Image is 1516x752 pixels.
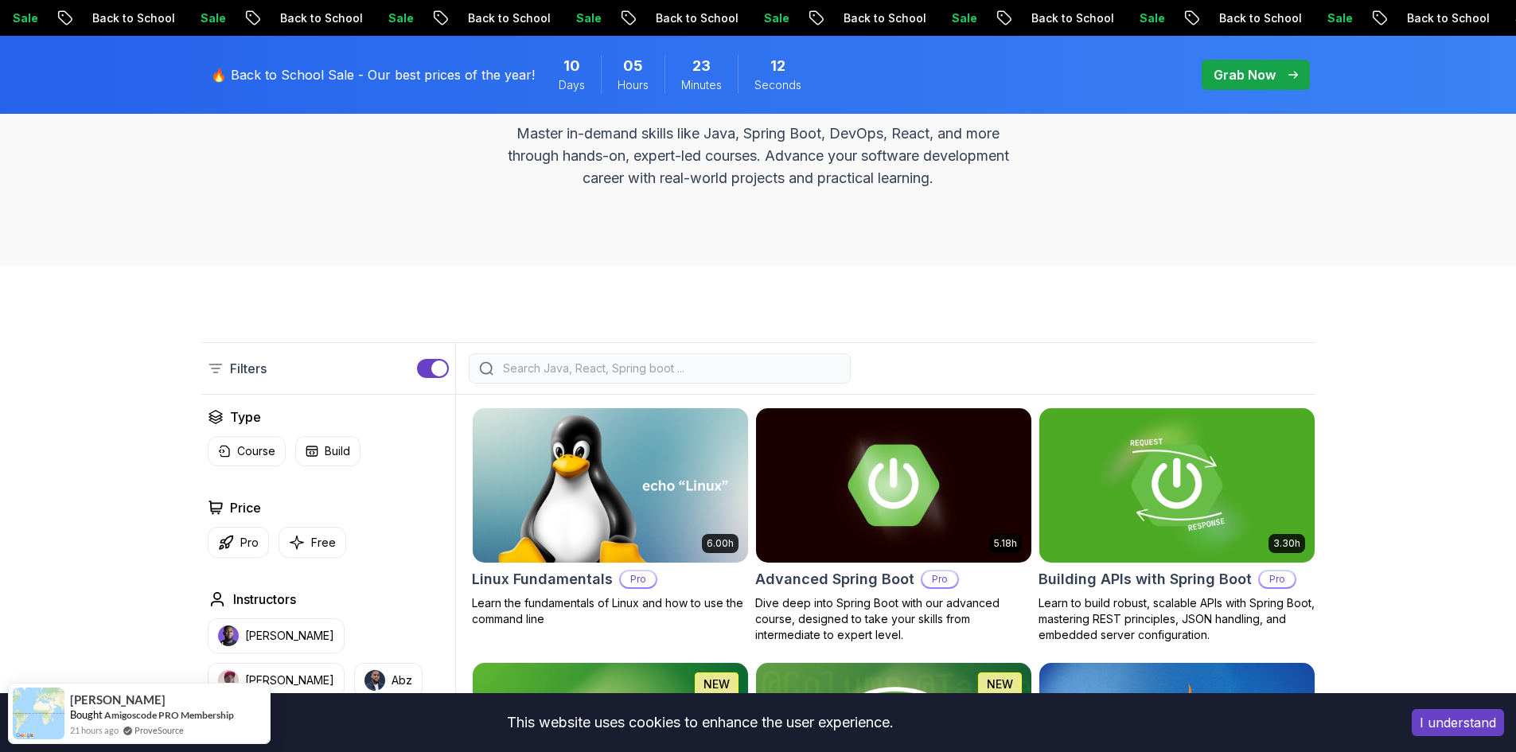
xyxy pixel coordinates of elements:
[311,535,336,551] p: Free
[1039,595,1315,643] p: Learn to build robust, scalable APIs with Spring Boot, mastering REST principles, JSON handling, ...
[994,537,1017,550] p: 5.18h
[681,77,722,93] span: Minutes
[623,55,643,77] span: 5 Hours
[799,10,907,26] p: Back to School
[208,527,269,558] button: Pro
[472,407,749,627] a: Linux Fundamentals card6.00hLinux FundamentalsProLearn the fundamentals of Linux and how to use t...
[13,688,64,739] img: provesource social proof notification image
[692,55,711,77] span: 23 Minutes
[211,65,535,84] p: 🔥 Back to School Sale - Our best prices of the year!
[491,123,1026,189] p: Master in-demand skills like Java, Spring Boot, DevOps, React, and more through hands-on, expert-...
[70,693,166,707] span: [PERSON_NAME]
[70,708,103,721] span: Bought
[1273,537,1300,550] p: 3.30h
[907,10,958,26] p: Sale
[1214,65,1276,84] p: Grab Now
[754,77,801,93] span: Seconds
[1412,709,1504,736] button: Accept cookies
[295,436,360,466] button: Build
[707,537,734,550] p: 6.00h
[500,360,840,376] input: Search Java, React, Spring boot ...
[770,55,785,77] span: 12 Seconds
[237,443,275,459] p: Course
[987,676,1013,692] p: NEW
[230,359,267,378] p: Filters
[563,55,580,77] span: 10 Days
[618,77,649,93] span: Hours
[230,407,261,427] h2: Type
[70,723,119,737] span: 21 hours ago
[1095,10,1146,26] p: Sale
[1039,408,1315,563] img: Building APIs with Spring Boot card
[134,723,184,737] a: ProveSource
[472,595,749,627] p: Learn the fundamentals of Linux and how to use the command line
[279,527,346,558] button: Free
[48,10,156,26] p: Back to School
[1039,407,1315,643] a: Building APIs with Spring Boot card3.30hBuilding APIs with Spring BootProLearn to build robust, s...
[392,672,412,688] p: Abz
[104,709,234,721] a: Amigoscode PRO Membership
[230,498,261,517] h2: Price
[703,676,730,692] p: NEW
[755,595,1032,643] p: Dive deep into Spring Boot with our advanced course, designed to take your skills from intermedia...
[559,77,585,93] span: Days
[755,407,1032,643] a: Advanced Spring Boot card5.18hAdvanced Spring BootProDive deep into Spring Boot with our advanced...
[156,10,207,26] p: Sale
[240,535,259,551] p: Pro
[532,10,583,26] p: Sale
[1039,568,1252,590] h2: Building APIs with Spring Boot
[208,436,286,466] button: Course
[245,628,334,644] p: [PERSON_NAME]
[1260,571,1295,587] p: Pro
[208,663,345,698] button: instructor img[PERSON_NAME]
[719,10,770,26] p: Sale
[364,670,385,691] img: instructor img
[621,571,656,587] p: Pro
[1362,10,1471,26] p: Back to School
[233,590,296,609] h2: Instructors
[611,10,719,26] p: Back to School
[218,625,239,646] img: instructor img
[922,571,957,587] p: Pro
[473,408,748,563] img: Linux Fundamentals card
[325,443,350,459] p: Build
[423,10,532,26] p: Back to School
[245,672,334,688] p: [PERSON_NAME]
[987,10,1095,26] p: Back to School
[218,670,239,691] img: instructor img
[344,10,395,26] p: Sale
[1175,10,1283,26] p: Back to School
[1283,10,1334,26] p: Sale
[12,705,1388,740] div: This website uses cookies to enhance the user experience.
[208,618,345,653] button: instructor img[PERSON_NAME]
[354,663,423,698] button: instructor imgAbz
[755,568,914,590] h2: Advanced Spring Boot
[236,10,344,26] p: Back to School
[472,568,613,590] h2: Linux Fundamentals
[756,408,1031,563] img: Advanced Spring Boot card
